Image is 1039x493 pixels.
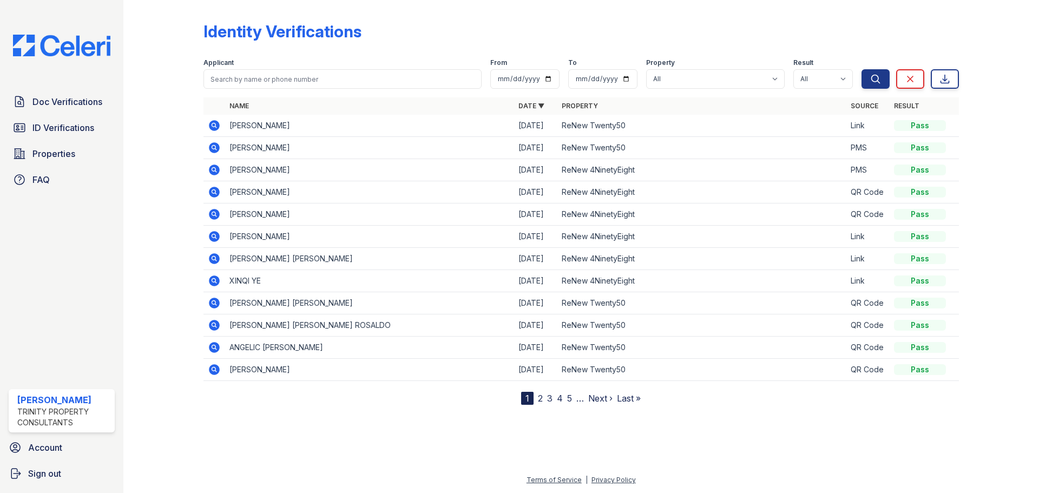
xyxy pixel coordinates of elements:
[225,248,514,270] td: [PERSON_NAME] [PERSON_NAME]
[894,364,946,375] div: Pass
[557,393,563,404] a: 4
[28,467,61,480] span: Sign out
[229,102,249,110] a: Name
[203,22,361,41] div: Identity Verifications
[646,58,675,67] label: Property
[514,159,557,181] td: [DATE]
[557,137,846,159] td: ReNew Twenty50
[846,137,890,159] td: PMS
[538,393,543,404] a: 2
[225,314,514,337] td: [PERSON_NAME] [PERSON_NAME] ROSALDO
[557,248,846,270] td: ReNew 4NinetyEight
[9,143,115,165] a: Properties
[514,181,557,203] td: [DATE]
[32,121,94,134] span: ID Verifications
[557,159,846,181] td: ReNew 4NinetyEight
[851,102,878,110] a: Source
[846,337,890,359] td: QR Code
[591,476,636,484] a: Privacy Policy
[793,58,813,67] label: Result
[557,314,846,337] td: ReNew Twenty50
[225,292,514,314] td: [PERSON_NAME] [PERSON_NAME]
[894,231,946,242] div: Pass
[588,393,613,404] a: Next ›
[225,270,514,292] td: XINQI YE
[846,159,890,181] td: PMS
[557,359,846,381] td: ReNew Twenty50
[557,226,846,248] td: ReNew 4NinetyEight
[586,476,588,484] div: |
[521,392,534,405] div: 1
[9,91,115,113] a: Doc Verifications
[514,248,557,270] td: [DATE]
[894,165,946,175] div: Pass
[617,393,641,404] a: Last »
[225,181,514,203] td: [PERSON_NAME]
[9,117,115,139] a: ID Verifications
[514,115,557,137] td: [DATE]
[894,320,946,331] div: Pass
[894,253,946,264] div: Pass
[846,181,890,203] td: QR Code
[557,270,846,292] td: ReNew 4NinetyEight
[514,203,557,226] td: [DATE]
[203,69,482,89] input: Search by name or phone number
[846,203,890,226] td: QR Code
[562,102,598,110] a: Property
[225,359,514,381] td: [PERSON_NAME]
[846,270,890,292] td: Link
[514,337,557,359] td: [DATE]
[514,292,557,314] td: [DATE]
[557,337,846,359] td: ReNew Twenty50
[4,35,119,56] img: CE_Logo_Blue-a8612792a0a2168367f1c8372b55b34899dd931a85d93a1a3d3e32e68fde9ad4.png
[32,173,50,186] span: FAQ
[4,437,119,458] a: Account
[28,441,62,454] span: Account
[518,102,544,110] a: Date ▼
[17,406,110,428] div: Trinity Property Consultants
[514,137,557,159] td: [DATE]
[9,169,115,190] a: FAQ
[32,147,75,160] span: Properties
[203,58,234,67] label: Applicant
[894,102,919,110] a: Result
[894,298,946,308] div: Pass
[490,58,507,67] label: From
[225,226,514,248] td: [PERSON_NAME]
[225,337,514,359] td: ANGELIC [PERSON_NAME]
[894,275,946,286] div: Pass
[557,203,846,226] td: ReNew 4NinetyEight
[32,95,102,108] span: Doc Verifications
[557,292,846,314] td: ReNew Twenty50
[225,115,514,137] td: [PERSON_NAME]
[557,115,846,137] td: ReNew Twenty50
[894,209,946,220] div: Pass
[514,314,557,337] td: [DATE]
[846,292,890,314] td: QR Code
[557,181,846,203] td: ReNew 4NinetyEight
[514,226,557,248] td: [DATE]
[894,342,946,353] div: Pass
[894,142,946,153] div: Pass
[225,137,514,159] td: [PERSON_NAME]
[846,226,890,248] td: Link
[225,159,514,181] td: [PERSON_NAME]
[846,314,890,337] td: QR Code
[4,463,119,484] a: Sign out
[547,393,553,404] a: 3
[567,393,572,404] a: 5
[568,58,577,67] label: To
[894,120,946,131] div: Pass
[576,392,584,405] span: …
[846,359,890,381] td: QR Code
[225,203,514,226] td: [PERSON_NAME]
[527,476,582,484] a: Terms of Service
[514,270,557,292] td: [DATE]
[846,248,890,270] td: Link
[846,115,890,137] td: Link
[514,359,557,381] td: [DATE]
[17,393,110,406] div: [PERSON_NAME]
[894,187,946,198] div: Pass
